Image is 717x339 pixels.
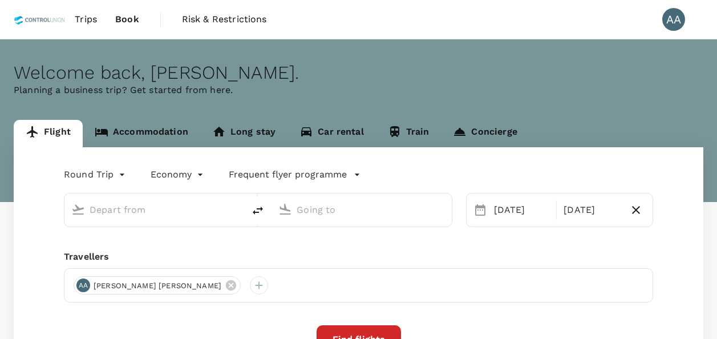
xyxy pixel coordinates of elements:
[287,120,376,147] a: Car rental
[14,83,703,97] p: Planning a business trip? Get started from here.
[74,276,241,294] div: AA[PERSON_NAME] [PERSON_NAME]
[14,7,66,32] img: Control Union Malaysia Sdn. Bhd.
[441,120,529,147] a: Concierge
[115,13,139,26] span: Book
[90,201,220,219] input: Depart from
[200,120,287,147] a: Long stay
[75,13,97,26] span: Trips
[489,199,554,221] div: [DATE]
[151,166,206,184] div: Economy
[236,208,238,211] button: Open
[229,168,347,181] p: Frequent flyer programme
[64,250,653,264] div: Travellers
[76,279,90,292] div: AA
[64,166,128,184] div: Round Trip
[297,201,427,219] input: Going to
[229,168,360,181] button: Frequent flyer programme
[376,120,441,147] a: Train
[662,8,685,31] div: AA
[87,280,228,292] span: [PERSON_NAME] [PERSON_NAME]
[559,199,624,221] div: [DATE]
[182,13,267,26] span: Risk & Restrictions
[14,62,703,83] div: Welcome back , [PERSON_NAME] .
[14,120,83,147] a: Flight
[244,197,272,224] button: delete
[83,120,200,147] a: Accommodation
[444,208,446,211] button: Open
